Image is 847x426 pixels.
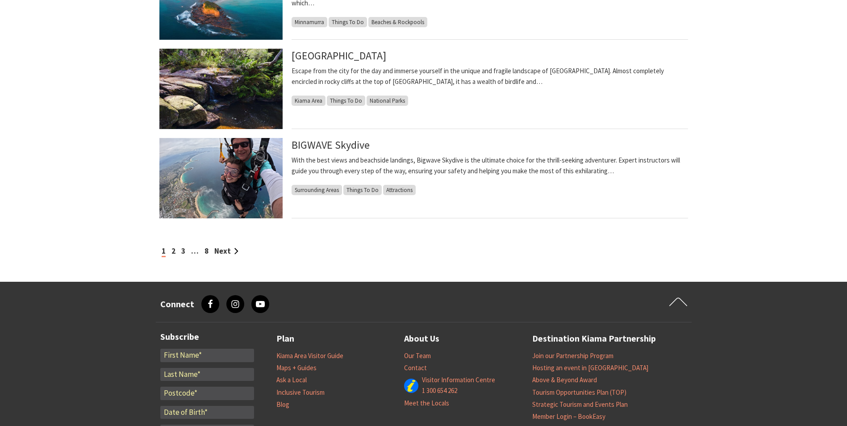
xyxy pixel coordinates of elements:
a: [GEOGRAPHIC_DATA] [292,49,386,63]
a: Blog [276,400,289,409]
img: Barren Grounds Nature Reserve, Stone Bridge. Photo: John Spencer/NSW Government [159,49,283,129]
p: With the best views and beachside landings, Bigwave Skydive is the ultimate choice for the thrill... [292,155,688,176]
span: Minnamurra [292,17,327,27]
a: 3 [181,246,185,256]
a: Member Login – BookEasy [532,412,605,421]
a: Our Team [404,351,431,360]
a: BIGWAVE Skydive [292,138,370,152]
span: Things To Do [327,96,365,106]
span: Attractions [383,185,416,195]
input: Date of Birth* [160,406,254,419]
a: 2 [171,246,175,256]
span: Things To Do [343,185,382,195]
a: Maps + Guides [276,363,317,372]
span: … [191,246,199,256]
a: Kiama Area Visitor Guide [276,351,343,360]
a: Contact [404,363,427,372]
span: Kiama Area [292,96,325,106]
span: Beaches & Rockpools [368,17,427,27]
a: About Us [404,331,439,346]
a: Next [214,246,238,256]
input: Postcode* [160,387,254,400]
span: Things To Do [329,17,367,27]
a: Hosting an event in [GEOGRAPHIC_DATA] [532,363,648,372]
input: First Name* [160,349,254,362]
p: Escape from the city for the day and immerse yourself in the unique and fragile landscape of [GEO... [292,66,688,87]
a: 8 [204,246,209,256]
a: Destination Kiama Partnership [532,331,656,346]
a: Join our Partnership Program [532,351,613,360]
a: Above & Beyond Award [532,376,597,384]
a: Tourism Opportunities Plan (TOP) [532,388,626,397]
span: National Parks [367,96,408,106]
a: Ask a Local [276,376,307,384]
span: Surrounding Areas [292,185,342,195]
h3: Connect [160,299,194,309]
a: Visitor Information Centre [422,376,495,384]
input: Last Name* [160,368,254,381]
h3: Subscribe [160,331,254,342]
a: Plan [276,331,294,346]
a: Meet the Locals [404,399,449,408]
a: Strategic Tourism and Events Plan [532,400,628,409]
a: 1 300 654 262 [422,386,457,395]
a: Inclusive Tourism [276,388,325,397]
span: 1 [162,246,166,257]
